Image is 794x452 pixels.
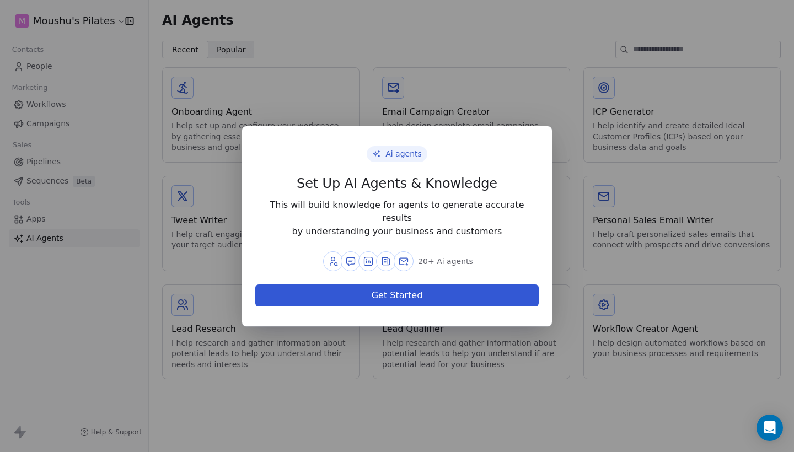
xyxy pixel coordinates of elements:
div: by understanding your business and customers [255,225,539,238]
div: Set Up AI Agents & Knowledge [255,175,539,192]
button: Get Started [255,284,539,306]
span: Ai agents [385,148,422,160]
div: This will build knowledge for agents to generate accurate results [255,198,539,225]
span: 20+ Ai agents [418,256,473,267]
